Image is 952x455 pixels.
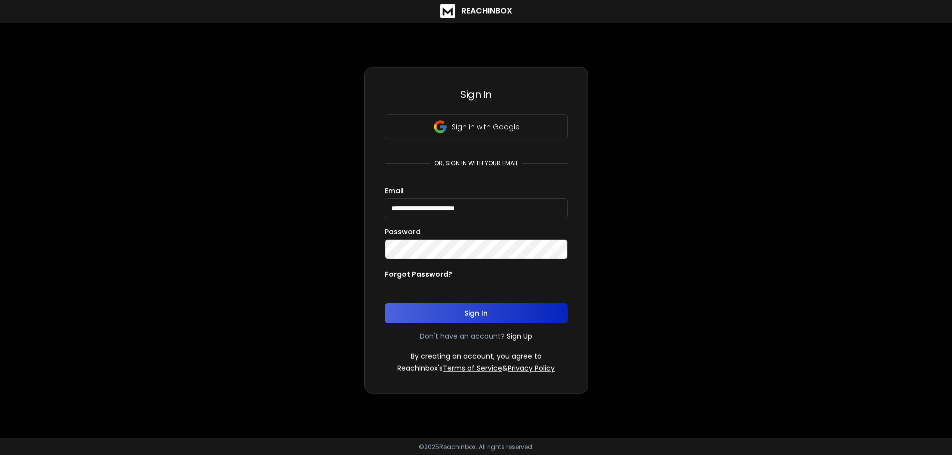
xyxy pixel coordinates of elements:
button: Sign in with Google [385,114,568,139]
p: By creating an account, you agree to [411,351,542,361]
p: © 2025 Reachinbox. All rights reserved. [419,443,534,451]
a: Privacy Policy [508,363,555,373]
p: Forgot Password? [385,269,452,279]
label: Password [385,228,421,235]
label: Email [385,187,404,194]
button: Sign In [385,303,568,323]
a: Terms of Service [443,363,502,373]
p: or, sign in with your email [430,159,522,167]
h1: ReachInbox [461,5,512,17]
p: Don't have an account? [420,331,505,341]
p: ReachInbox's & [397,363,555,373]
p: Sign in with Google [452,122,520,132]
a: ReachInbox [440,4,512,18]
a: Sign Up [507,331,532,341]
img: logo [440,4,455,18]
h3: Sign In [385,87,568,101]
